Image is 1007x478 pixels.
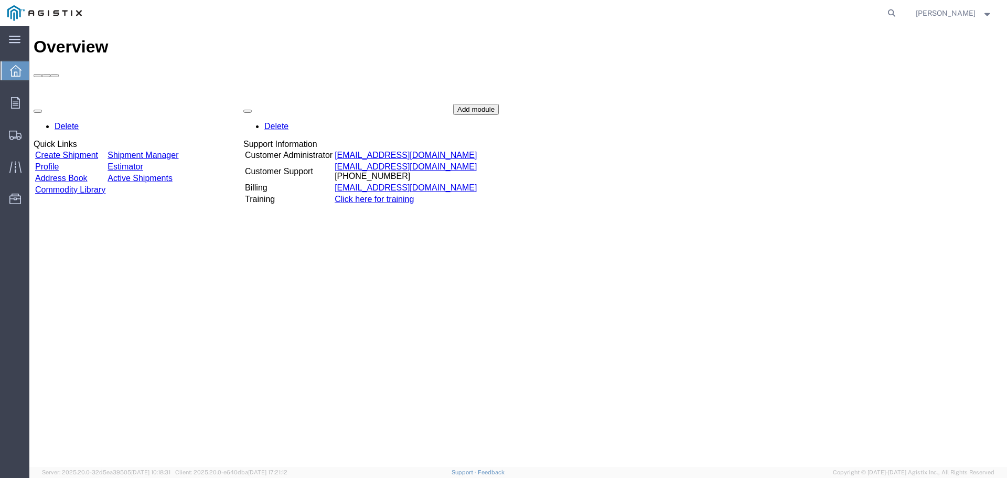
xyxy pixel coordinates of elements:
iframe: FS Legacy Container [29,26,1007,467]
span: [DATE] 10:18:31 [131,469,170,475]
a: Support [452,469,478,475]
button: Add module [424,78,469,89]
a: Feedback [478,469,505,475]
td: Billing [215,156,304,167]
td: [PHONE_NUMBER] [305,135,448,155]
a: Shipment Manager [78,124,149,133]
img: logo [7,5,82,21]
a: Delete [235,95,259,104]
span: Client: 2025.20.0-e640dba [175,469,287,475]
span: Server: 2025.20.0-32d5ea39505 [42,469,170,475]
span: [DATE] 17:21:12 [248,469,287,475]
a: [EMAIL_ADDRESS][DOMAIN_NAME] [305,124,447,133]
a: Active Shipments [78,147,143,156]
a: [EMAIL_ADDRESS][DOMAIN_NAME] [305,136,447,145]
span: Copyright © [DATE]-[DATE] Agistix Inc., All Rights Reserved [833,468,994,477]
td: Customer Administrator [215,124,304,134]
td: Training [215,168,304,178]
a: Profile [6,136,29,145]
a: Estimator [78,136,114,145]
a: Address Book [6,147,58,156]
a: [EMAIL_ADDRESS][DOMAIN_NAME] [305,157,447,166]
div: Support Information [214,113,449,123]
td: Customer Support [215,135,304,155]
button: [PERSON_NAME] [915,7,993,19]
a: Commodity Library [6,159,76,168]
span: Robin Heng [916,7,976,19]
a: Click here for training [305,168,384,177]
